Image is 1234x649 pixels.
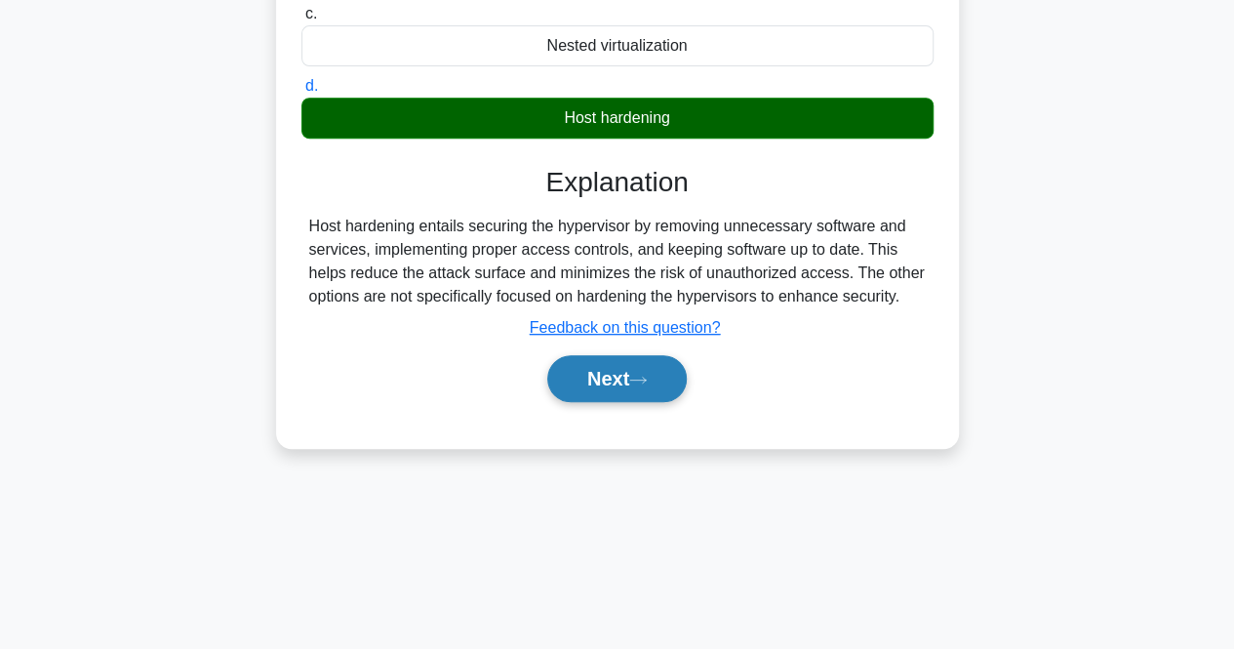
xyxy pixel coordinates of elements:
[301,25,934,66] div: Nested virtualization
[305,77,318,94] span: d.
[301,98,934,139] div: Host hardening
[313,166,922,199] h3: Explanation
[309,215,926,308] div: Host hardening entails securing the hypervisor by removing unnecessary software and services, imp...
[305,5,317,21] span: c.
[547,355,687,402] button: Next
[530,319,721,336] a: Feedback on this question?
